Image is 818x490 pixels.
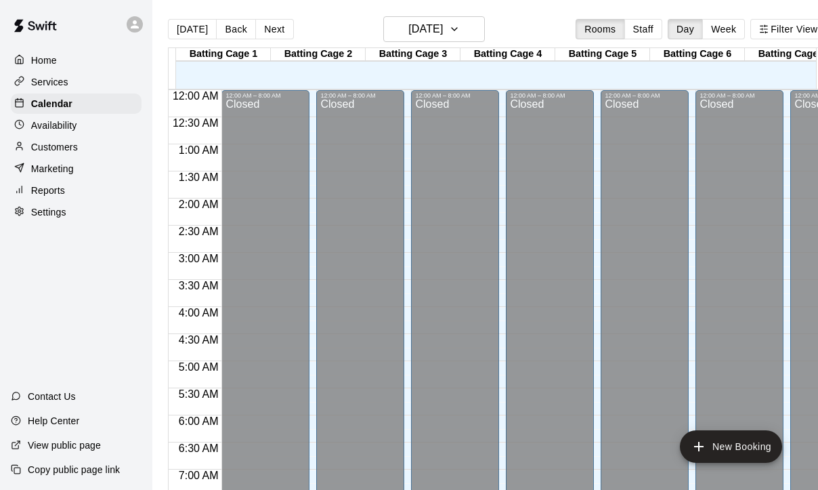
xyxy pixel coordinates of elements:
a: Home [11,50,142,70]
p: Home [31,54,57,67]
div: 12:00 AM – 8:00 AM [510,92,590,99]
span: 5:30 AM [175,388,222,400]
div: Batting Cage 4 [460,48,555,61]
span: 2:30 AM [175,226,222,237]
a: Marketing [11,159,142,179]
span: 6:00 AM [175,415,222,427]
a: Customers [11,137,142,157]
h6: [DATE] [408,20,443,39]
div: Batting Cage 1 [176,48,271,61]
span: 7:00 AM [175,470,222,481]
p: Availability [31,119,77,132]
button: Staff [624,19,663,39]
p: Customers [31,140,78,154]
span: 4:00 AM [175,307,222,319]
div: 12:00 AM – 8:00 AM [225,92,305,99]
div: Batting Cage 2 [271,48,366,61]
button: [DATE] [168,19,217,39]
p: Reports [31,184,65,197]
a: Services [11,72,142,92]
button: add [680,430,782,463]
div: 12:00 AM – 8:00 AM [699,92,779,99]
span: 2:00 AM [175,199,222,210]
div: Batting Cage 3 [366,48,460,61]
span: 6:30 AM [175,443,222,454]
button: Back [216,19,256,39]
a: Calendar [11,94,142,114]
span: 5:00 AM [175,361,222,373]
span: 12:00 AM [169,90,222,102]
a: Reports [11,180,142,201]
div: Batting Cage 5 [555,48,650,61]
p: Services [31,75,68,89]
span: 3:00 AM [175,253,222,264]
button: Rooms [576,19,624,39]
button: [DATE] [383,16,485,42]
div: 12:00 AM – 8:00 AM [320,92,400,99]
span: 1:30 AM [175,171,222,183]
a: Availability [11,115,142,136]
p: Help Center [28,414,79,428]
button: Day [668,19,703,39]
div: 12:00 AM – 8:00 AM [605,92,685,99]
span: 1:00 AM [175,144,222,156]
a: Settings [11,202,142,222]
div: Batting Cage 6 [650,48,745,61]
p: View public page [28,438,101,452]
span: 12:30 AM [169,117,222,129]
button: Week [702,19,745,39]
button: Next [255,19,293,39]
p: Copy public page link [28,463,120,476]
p: Settings [31,205,66,219]
span: 3:30 AM [175,280,222,291]
p: Marketing [31,162,74,176]
div: 12:00 AM – 8:00 AM [415,92,495,99]
span: 4:30 AM [175,334,222,346]
p: Calendar [31,97,72,110]
p: Contact Us [28,390,76,403]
